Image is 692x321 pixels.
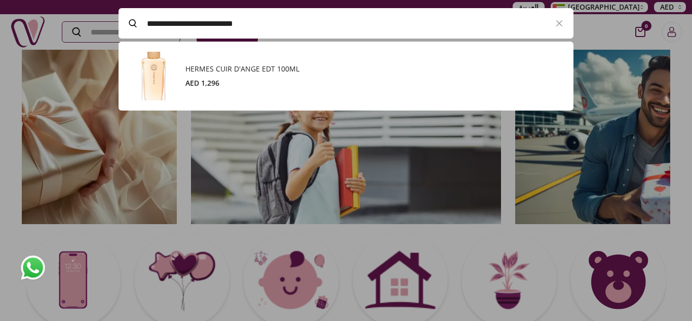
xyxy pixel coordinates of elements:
div: AED 1,296 [185,78,563,88]
a: Product ImageHERMES CUIR D'ANGE EDT 100MLAED 1,296 [129,52,563,100]
img: Product Image [129,52,177,100]
img: whatsapp [20,255,46,280]
input: Search [147,9,545,38]
h3: HERMES CUIR D'ANGE EDT 100ML [185,64,563,74]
